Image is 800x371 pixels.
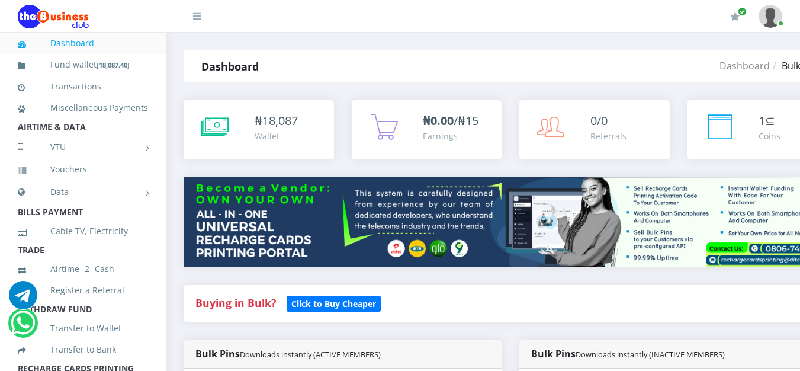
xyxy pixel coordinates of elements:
[18,5,89,28] img: Logo
[576,349,725,360] small: Downloads instantly (INACTIVE MEMBERS)
[18,51,148,79] a: Fund wallet[18,087.40]
[759,5,782,28] img: User
[759,112,780,130] div: ⊆
[590,130,626,142] div: Referrals
[262,113,298,129] span: 18,087
[738,7,747,16] span: Renew/Upgrade Subscription
[531,347,725,360] strong: Bulk Pins
[352,100,502,159] a: ₦0.00/₦15 Earnings
[423,113,454,129] b: ₦0.00
[18,30,148,57] a: Dashboard
[519,100,670,159] a: 0/0 Referrals
[287,296,381,310] a: Click to Buy Cheaper
[255,130,298,142] div: Wallet
[201,59,259,73] strong: Dashboard
[18,132,148,162] a: VTU
[97,60,130,69] small: [ ]
[423,113,478,129] span: /₦15
[11,318,35,337] a: Chat for support
[99,60,127,69] b: 18,087.40
[184,100,334,159] a: ₦18,087 Wallet
[195,296,276,310] strong: Buying in Bulk?
[759,113,765,129] span: 1
[18,218,148,245] a: Cable TV, Electricity
[423,130,478,142] div: Earnings
[18,73,148,100] a: Transactions
[731,12,740,21] i: Renew/Upgrade Subscription
[18,336,148,363] a: Transfer to Bank
[590,113,608,129] span: 0/0
[291,298,376,309] b: Click to Buy Cheaper
[18,94,148,121] a: Miscellaneous Payments
[18,177,148,207] a: Data
[18,277,148,304] a: Register a Referral
[255,112,298,130] div: ₦
[18,315,148,342] a: Transfer to Wallet
[18,255,148,283] a: Airtime -2- Cash
[759,130,780,142] div: Coins
[9,290,37,309] a: Chat for support
[719,59,770,72] a: Dashboard
[240,349,381,360] small: Downloads instantly (ACTIVE MEMBERS)
[18,156,148,183] a: Vouchers
[195,347,381,360] strong: Bulk Pins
